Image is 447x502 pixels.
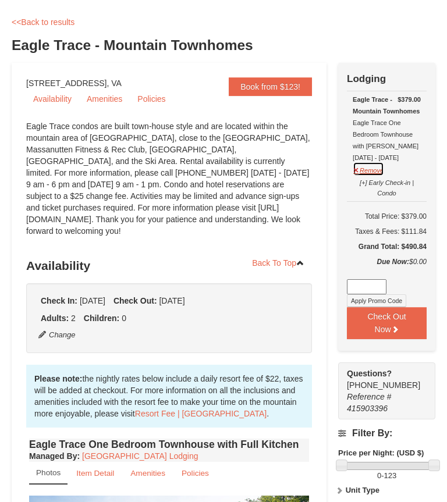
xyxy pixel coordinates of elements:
h6: Total Price: $379.00 [347,211,427,222]
a: [GEOGRAPHIC_DATA] Lodging [82,451,198,461]
small: Photos [36,468,61,477]
a: <<Back to results [12,17,74,27]
strong: Due Now: [377,258,409,266]
h5: Grand Total: $490.84 [347,241,427,252]
small: Amenities [130,469,165,478]
a: Resort Fee | [GEOGRAPHIC_DATA] [135,409,267,418]
div: the nightly rates below include a daily resort fee of $22, taxes will be added at checkout. For m... [26,365,312,428]
strong: Unit Type [346,486,379,494]
div: Eagle Trace One Bedroom Townhouse with [PERSON_NAME] [DATE] - [DATE] [353,94,421,163]
strong: Lodging [347,73,386,84]
span: Managed By [29,451,77,461]
span: 0 [122,314,126,323]
span: 123 [384,471,396,480]
a: Item Detail [69,462,122,485]
span: 2 [71,314,76,323]
h3: Availability [26,254,312,277]
span: Reference # [347,392,391,401]
h4: Filter By: [338,428,435,439]
strong: Eagle Trace - Mountain Townhomes [353,96,420,115]
h3: Eagle Trace - Mountain Townhomes [12,34,435,57]
span: 415903396 [347,404,388,413]
strong: Adults: [41,314,69,323]
button: Remove [353,162,384,176]
strong: Check Out: [113,296,157,305]
button: Apply Promo Code [347,294,406,307]
button: Check Out Now [347,307,427,339]
a: Back To Top [244,254,312,272]
strong: : [29,451,80,461]
strong: Questions? [347,369,392,378]
span: [DATE] [80,296,105,305]
strong: Children: [84,314,119,323]
a: Amenities [80,90,129,108]
a: Policies [130,90,172,108]
label: - [338,470,435,482]
button: [+] Early Check-in | Condo [353,174,421,199]
strong: Please note: [34,374,82,383]
small: Item Detail [76,469,114,478]
a: Book from $123! [229,77,312,96]
div: $0.00 [347,256,427,279]
span: [PHONE_NUMBER] [347,368,420,390]
div: Eagle Trace condos are built town-house style and are located within the mountain area of [GEOGRA... [26,120,312,248]
a: Amenities [123,462,173,485]
small: Policies [182,469,209,478]
a: Photos [29,462,68,485]
h4: Eagle Trace One Bedroom Townhouse with Full Kitchen [29,439,309,450]
strong: Price per Night: (USD $) [338,448,424,457]
a: Policies [174,462,217,485]
strong: Check In: [41,296,77,305]
button: Change [38,329,76,341]
span: 0 [377,471,381,480]
strong: $379.00 [398,94,421,105]
a: Availability [26,90,79,108]
div: Taxes & Fees: $111.84 [347,226,427,237]
span: [DATE] [159,296,185,305]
